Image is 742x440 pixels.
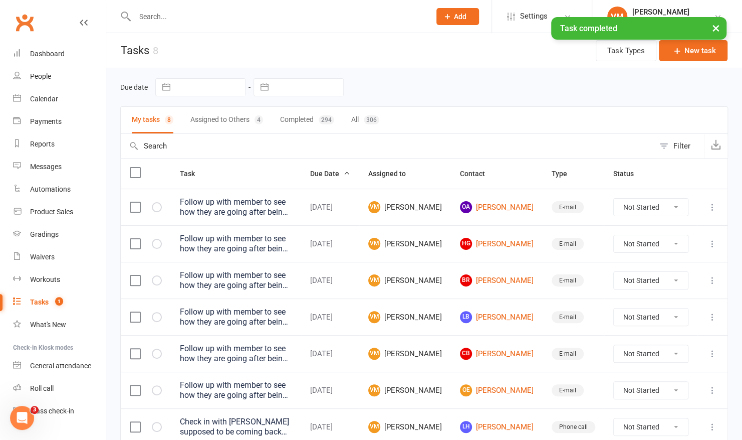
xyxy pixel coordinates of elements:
[460,384,472,396] span: OE
[368,348,442,360] span: [PERSON_NAME]
[30,95,58,103] div: Calendar
[180,234,292,254] div: Follow up with member to see how they are going after being on this membership for 1 month. Use t...
[460,168,496,180] button: Contact
[30,362,91,370] div: General attendance
[30,321,66,329] div: What's New
[520,5,548,28] span: Settings
[551,17,726,40] div: Task completed
[368,170,417,178] span: Assigned to
[310,313,350,322] div: [DATE]
[454,13,466,21] span: Add
[30,117,62,125] div: Payments
[552,238,584,250] div: E-mail
[13,201,106,223] a: Product Sales
[30,140,55,148] div: Reports
[310,423,350,431] div: [DATE]
[460,238,534,250] a: HG[PERSON_NAME]
[654,134,704,158] button: Filter
[368,238,380,250] span: VM
[552,421,595,433] div: Phone call
[132,10,423,24] input: Search...
[180,197,292,217] div: Follow up with member to see how they are going after being on this membership for 1 month. Use t...
[319,115,334,124] div: 294
[13,314,106,336] a: What's New
[368,168,417,180] button: Assigned to
[180,417,292,437] div: Check in with [PERSON_NAME] supposed to be coming back 2026 term 1
[460,311,472,323] span: LB
[368,311,380,323] span: VM
[30,384,54,392] div: Roll call
[13,268,106,291] a: Workouts
[280,107,334,133] button: Completed294
[120,83,148,91] label: Due date
[106,33,158,68] h1: Tasks
[30,163,62,171] div: Messages
[613,168,645,180] button: Status
[310,386,350,395] div: [DATE]
[368,274,380,286] span: VM
[607,7,627,27] div: VM
[596,40,656,61] button: Task Types
[31,406,39,414] span: 3
[552,311,584,323] div: E-mail
[190,107,263,133] button: Assigned to Others4
[30,185,71,193] div: Automations
[30,72,51,80] div: People
[180,380,292,400] div: Follow up with member to see how they are going after being on this membership for 1 month. Use t...
[30,407,74,415] div: Class check-in
[368,384,380,396] span: VM
[180,344,292,364] div: Follow up with member to see how they are going after being on this membership for 1 month. Use t...
[460,348,472,360] span: CB
[13,43,106,65] a: Dashboard
[632,8,710,17] div: [PERSON_NAME]
[368,274,442,286] span: [PERSON_NAME]
[707,17,725,39] button: ×
[13,156,106,178] a: Messages
[368,238,442,250] span: [PERSON_NAME]
[368,201,380,213] span: VM
[659,40,727,61] button: New task
[12,10,37,35] a: Clubworx
[368,384,442,396] span: [PERSON_NAME]
[460,348,534,360] a: CB[PERSON_NAME]
[13,400,106,422] a: Class kiosk mode
[13,65,106,88] a: People
[368,421,380,433] span: VM
[552,274,584,286] div: E-mail
[364,115,379,124] div: 306
[552,348,584,360] div: E-mail
[436,8,479,25] button: Add
[180,170,206,178] span: Task
[310,170,350,178] span: Due Date
[310,168,350,180] button: Due Date
[310,350,350,358] div: [DATE]
[460,274,534,286] a: BR[PERSON_NAME]
[552,168,578,180] button: Type
[13,133,106,156] a: Reports
[10,406,34,430] iframe: Intercom live chat
[368,348,380,360] span: VM
[613,170,645,178] span: Status
[30,253,55,261] div: Waivers
[30,298,49,306] div: Tasks
[368,201,442,213] span: [PERSON_NAME]
[13,223,106,246] a: Gradings
[132,107,173,133] button: My tasks8
[30,50,65,58] div: Dashboard
[30,208,73,216] div: Product Sales
[460,238,472,250] span: HG
[30,275,60,283] div: Workouts
[165,115,173,124] div: 8
[552,384,584,396] div: E-mail
[368,311,442,323] span: [PERSON_NAME]
[13,178,106,201] a: Automations
[552,170,578,178] span: Type
[368,421,442,433] span: [PERSON_NAME]
[673,140,690,152] div: Filter
[310,203,350,212] div: [DATE]
[460,170,496,178] span: Contact
[255,115,263,124] div: 4
[13,377,106,400] a: Roll call
[180,307,292,327] div: Follow up with member to see how they are going after being on this membership for 1 month. Use t...
[351,107,379,133] button: All306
